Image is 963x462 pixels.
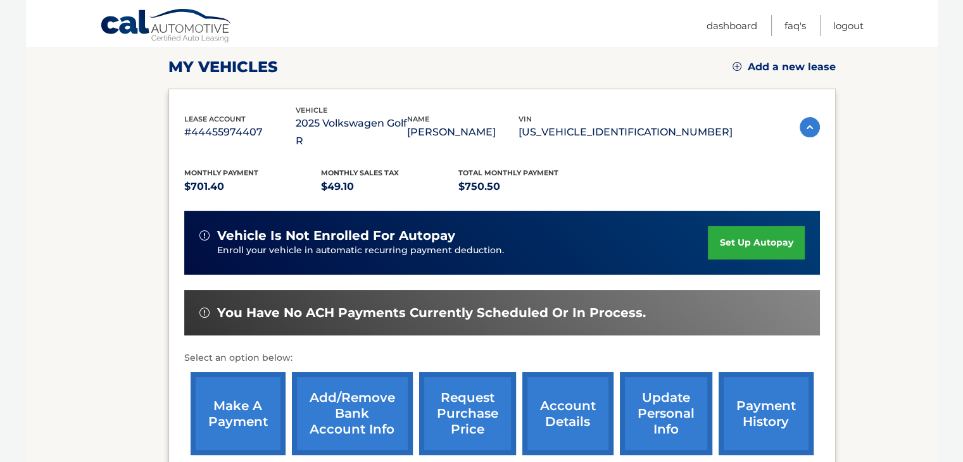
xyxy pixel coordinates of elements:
span: vehicle [296,106,327,115]
h2: my vehicles [168,58,278,77]
span: Monthly sales Tax [321,168,399,177]
a: Add a new lease [733,61,836,73]
p: #44455974407 [184,123,296,141]
span: vehicle is not enrolled for autopay [217,228,455,244]
p: Select an option below: [184,351,820,366]
span: lease account [184,115,246,123]
a: account details [522,372,614,455]
a: set up autopay [708,226,804,259]
a: FAQ's [784,15,806,36]
img: add.svg [733,62,741,71]
span: name [407,115,429,123]
p: [US_VEHICLE_IDENTIFICATION_NUMBER] [519,123,733,141]
a: Add/Remove bank account info [292,372,413,455]
img: alert-white.svg [199,308,210,318]
img: accordion-active.svg [800,117,820,137]
p: 2025 Volkswagen Golf R [296,115,407,150]
p: $49.10 [321,178,458,196]
img: alert-white.svg [199,230,210,240]
span: You have no ACH payments currently scheduled or in process. [217,305,646,321]
a: payment history [719,372,814,455]
a: make a payment [191,372,286,455]
span: Total Monthly Payment [458,168,558,177]
a: update personal info [620,372,712,455]
a: Cal Automotive [100,8,233,45]
a: Dashboard [707,15,757,36]
p: Enroll your vehicle in automatic recurring payment deduction. [217,244,708,258]
span: Monthly Payment [184,168,258,177]
p: $750.50 [458,178,596,196]
a: request purchase price [419,372,516,455]
p: [PERSON_NAME] [407,123,519,141]
a: Logout [833,15,864,36]
p: $701.40 [184,178,322,196]
span: vin [519,115,532,123]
